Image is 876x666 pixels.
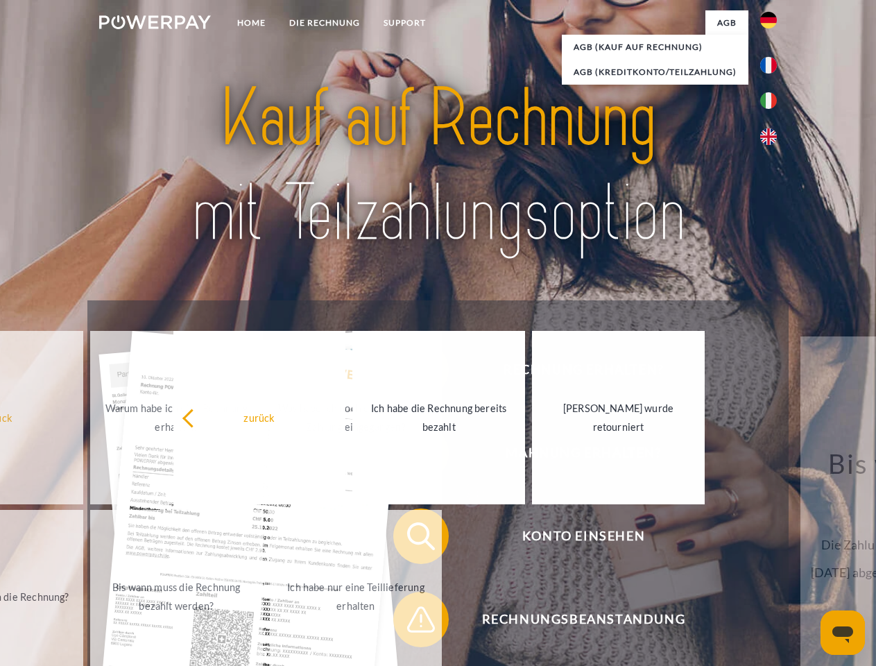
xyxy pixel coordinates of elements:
[98,578,255,615] div: Bis wann muss die Rechnung bezahlt werden?
[225,10,277,35] a: Home
[413,509,753,564] span: Konto einsehen
[760,57,777,74] img: fr
[277,10,372,35] a: DIE RECHNUNG
[821,610,865,655] iframe: Schaltfläche zum Öffnen des Messaging-Fensters
[705,10,748,35] a: agb
[361,399,517,436] div: Ich habe die Rechnung bereits bezahlt
[760,92,777,109] img: it
[760,128,777,145] img: en
[540,399,696,436] div: [PERSON_NAME] wurde retourniert
[132,67,744,266] img: title-powerpay_de.svg
[182,408,338,427] div: zurück
[98,399,255,436] div: Warum habe ich eine Rechnung erhalten?
[99,15,211,29] img: logo-powerpay-white.svg
[372,10,438,35] a: SUPPORT
[562,60,748,85] a: AGB (Kreditkonto/Teilzahlung)
[278,578,434,615] div: Ich habe nur eine Teillieferung erhalten
[562,35,748,60] a: AGB (Kauf auf Rechnung)
[393,509,754,564] button: Konto einsehen
[393,592,754,647] button: Rechnungsbeanstandung
[413,592,753,647] span: Rechnungsbeanstandung
[760,12,777,28] img: de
